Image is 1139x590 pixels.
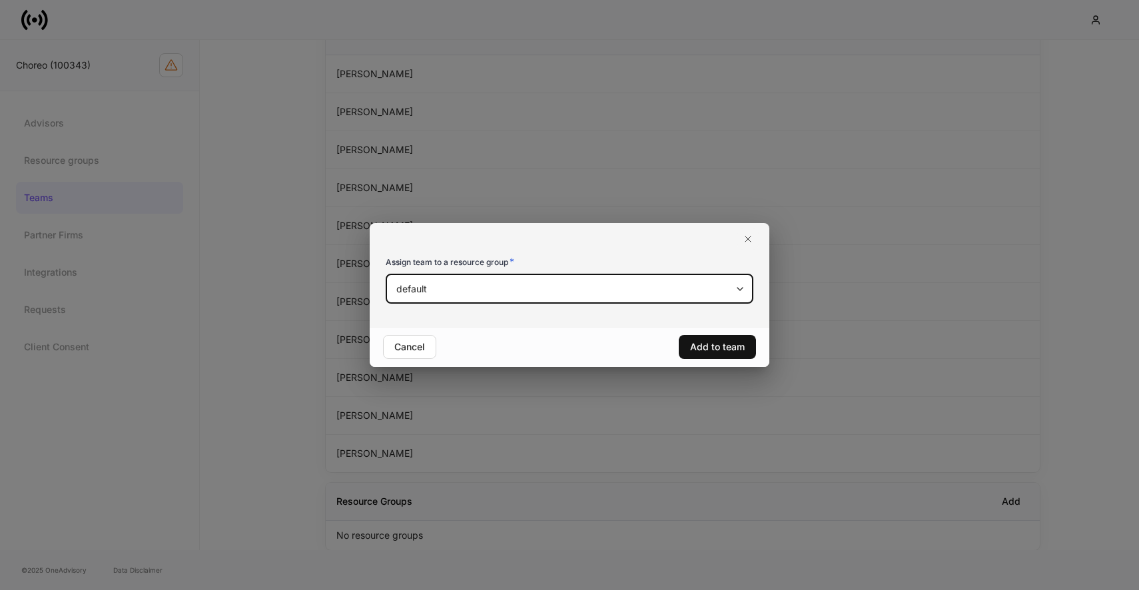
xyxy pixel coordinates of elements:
button: Add to team [679,335,756,359]
div: Add to team [690,340,745,354]
div: default [386,274,753,304]
h6: Assign team to a resource group [386,255,514,268]
button: Cancel [383,335,436,359]
div: Cancel [394,340,425,354]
